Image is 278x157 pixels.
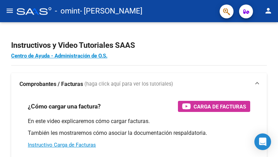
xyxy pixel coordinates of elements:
[11,73,267,95] mat-expansion-panel-header: Comprobantes / Facturas (haga click aquí para ver los tutoriales)
[6,7,14,15] mat-icon: menu
[178,101,250,112] button: Carga de Facturas
[11,39,267,52] h2: Instructivos y Video Tutoriales SAAS
[84,80,173,88] span: (haga click aquí para ver los tutoriales)
[80,3,142,19] span: - [PERSON_NAME]
[19,80,83,88] strong: Comprobantes / Facturas
[11,53,107,59] a: Centro de Ayuda - Administración de O.S.
[264,7,272,15] mat-icon: person
[254,133,271,150] div: Open Intercom Messenger
[28,117,250,125] p: En este video explicaremos cómo cargar facturas.
[28,142,96,148] a: Instructivo Carga de Facturas
[55,3,80,19] span: - omint
[194,102,246,111] span: Carga de Facturas
[28,102,101,111] h3: ¿Cómo cargar una factura?
[28,129,250,137] p: También les mostraremos cómo asociar la documentación respaldatoria.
